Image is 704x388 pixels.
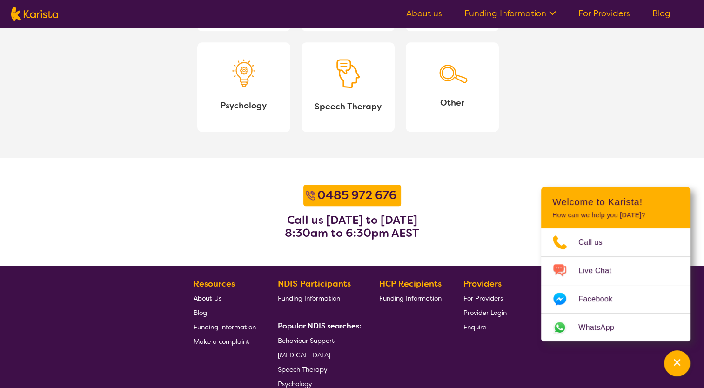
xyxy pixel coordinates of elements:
[194,278,235,289] b: Resources
[379,294,442,302] span: Funding Information
[463,320,507,334] a: Enquire
[302,42,395,132] a: Speech Therapy iconSpeech Therapy
[406,42,499,132] a: Search iconOther
[317,187,396,203] b: 0485 972 676
[436,59,469,84] img: Search icon
[541,228,690,341] ul: Choose channel
[463,308,507,317] span: Provider Login
[232,59,255,87] img: Psychology icon
[278,351,330,359] span: [MEDICAL_DATA]
[194,337,249,346] span: Make a complaint
[194,294,221,302] span: About Us
[379,278,442,289] b: HCP Recipients
[464,8,556,19] a: Funding Information
[278,362,358,376] a: Speech Therapy
[578,321,625,334] span: WhatsApp
[205,99,283,113] span: Psychology
[578,8,630,19] a: For Providers
[336,59,360,88] img: Speech Therapy icon
[652,8,670,19] a: Blog
[552,196,679,207] h2: Welcome to Karista!
[541,187,690,341] div: Channel Menu
[194,305,256,320] a: Blog
[463,305,507,320] a: Provider Login
[278,336,335,345] span: Behaviour Support
[406,8,442,19] a: About us
[11,7,58,21] img: Karista logo
[664,350,690,376] button: Channel Menu
[194,320,256,334] a: Funding Information
[463,294,503,302] span: For Providers
[278,333,358,348] a: Behaviour Support
[309,100,387,114] span: Speech Therapy
[379,291,442,305] a: Funding Information
[194,308,207,317] span: Blog
[306,191,315,200] img: Call icon
[194,323,256,331] span: Funding Information
[463,278,502,289] b: Providers
[463,323,486,331] span: Enquire
[278,321,362,331] b: Popular NDIS searches:
[278,380,312,388] span: Psychology
[285,214,419,240] h3: Call us [DATE] to [DATE] 8:30am to 6:30pm AEST
[552,211,679,219] p: How can we help you [DATE]?
[194,291,256,305] a: About Us
[578,264,623,278] span: Live Chat
[413,96,491,110] span: Other
[315,187,399,204] a: 0485 972 676
[578,292,624,306] span: Facebook
[197,42,290,132] a: Psychology iconPsychology
[278,365,328,374] span: Speech Therapy
[278,291,358,305] a: Funding Information
[541,314,690,341] a: Web link opens in a new tab.
[278,294,340,302] span: Funding Information
[278,348,358,362] a: [MEDICAL_DATA]
[578,235,614,249] span: Call us
[463,291,507,305] a: For Providers
[278,278,351,289] b: NDIS Participants
[194,334,256,348] a: Make a complaint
